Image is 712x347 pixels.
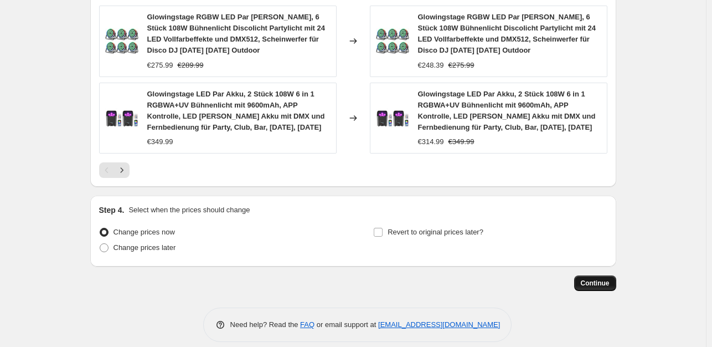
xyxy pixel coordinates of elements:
div: €349.99 [147,136,173,147]
img: 81-3RWPV7lL_80x.jpg [105,24,138,58]
span: Revert to original prices later? [388,228,483,236]
strike: €349.99 [448,136,474,147]
div: €275.99 [147,60,173,71]
img: 81-3RWPV7lL_80x.jpg [376,24,409,58]
p: Select when the prices should change [128,205,250,216]
span: Glowingstage LED Par Akku, 2 Stück 108W 6 in 1 RGBWA+UV Bühnenlicht mit 9600mAh, APP Kontrolle, L... [147,90,325,131]
div: €314.99 [418,136,444,147]
h2: Step 4. [99,205,125,216]
div: €248.39 [418,60,444,71]
span: Glowingstage RGBW LED Par [PERSON_NAME], 6 Stück 108W Bühnenlicht Discolicht Partylicht mit 24 LE... [147,13,325,54]
strike: €275.99 [448,60,474,71]
img: 61X3bkxJz9L_80x.jpg [105,101,138,135]
span: Glowingstage RGBW LED Par [PERSON_NAME], 6 Stück 108W Bühnenlicht Discolicht Partylicht mit 24 LE... [418,13,596,54]
span: Change prices later [113,243,176,252]
span: Change prices now [113,228,175,236]
button: Next [114,162,130,178]
span: Need help? Read the [230,320,301,329]
span: Glowingstage LED Par Akku, 2 Stück 108W 6 in 1 RGBWA+UV Bühnenlicht mit 9600mAh, APP Kontrolle, L... [418,90,596,131]
strike: €289.99 [178,60,204,71]
img: 61X3bkxJz9L_80x.jpg [376,101,409,135]
span: or email support at [314,320,378,329]
nav: Pagination [99,162,130,178]
button: Continue [574,275,616,291]
a: FAQ [300,320,314,329]
span: Continue [581,279,610,288]
a: [EMAIL_ADDRESS][DOMAIN_NAME] [378,320,500,329]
